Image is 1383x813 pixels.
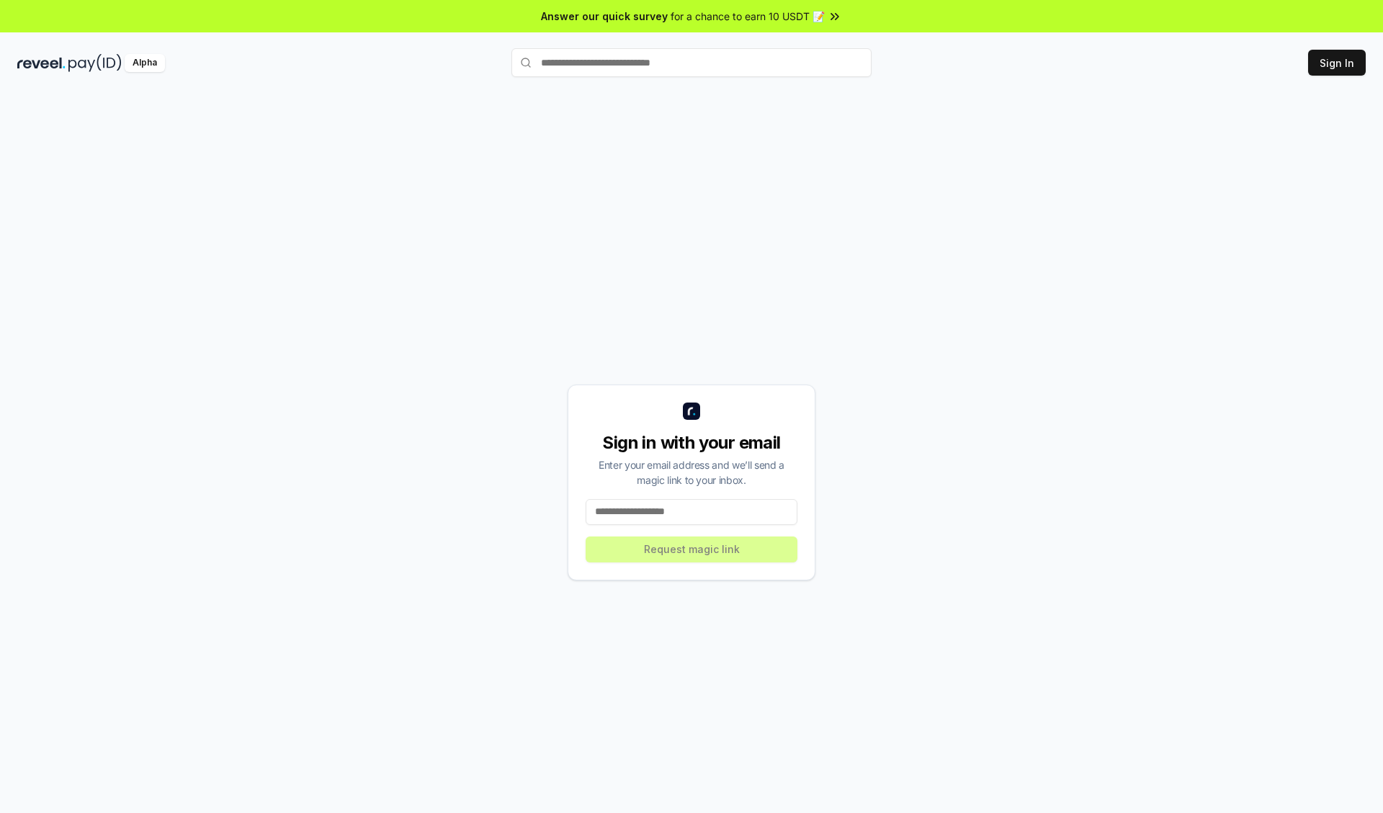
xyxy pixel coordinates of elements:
span: Answer our quick survey [541,9,668,24]
div: Sign in with your email [586,431,797,454]
div: Enter your email address and we’ll send a magic link to your inbox. [586,457,797,488]
button: Sign In [1308,50,1366,76]
img: reveel_dark [17,54,66,72]
div: Alpha [125,54,165,72]
img: pay_id [68,54,122,72]
span: for a chance to earn 10 USDT 📝 [671,9,825,24]
img: logo_small [683,403,700,420]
